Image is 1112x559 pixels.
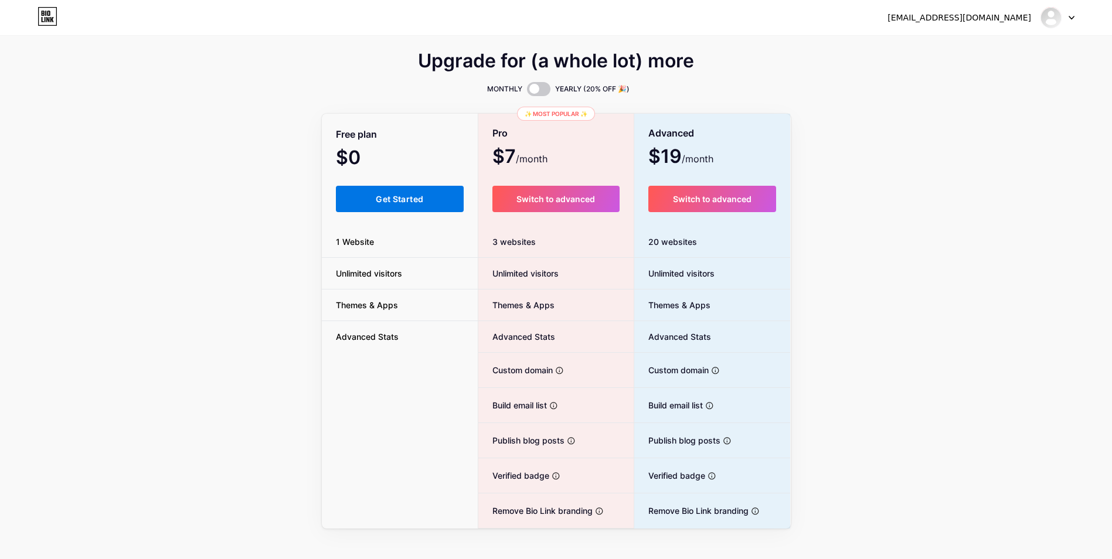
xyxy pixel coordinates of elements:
[336,186,464,212] button: Get Started
[492,186,620,212] button: Switch to advanced
[492,123,508,144] span: Pro
[648,149,713,166] span: $19
[376,194,423,204] span: Get Started
[634,364,709,376] span: Custom domain
[478,469,549,482] span: Verified badge
[478,267,559,279] span: Unlimited visitors
[516,152,548,166] span: /month
[634,330,711,343] span: Advanced Stats
[648,123,694,144] span: Advanced
[555,83,630,95] span: YEARLY (20% OFF 🎉)
[634,267,715,279] span: Unlimited visitors
[887,12,1031,24] div: [EMAIL_ADDRESS][DOMAIN_NAME]
[322,236,388,248] span: 1 Website
[1040,6,1062,29] img: camillefans
[336,151,392,167] span: $0
[634,399,703,411] span: Build email list
[418,54,694,68] span: Upgrade for (a whole lot) more
[673,194,751,204] span: Switch to advanced
[478,226,634,258] div: 3 websites
[634,226,791,258] div: 20 websites
[634,469,705,482] span: Verified badge
[478,330,555,343] span: Advanced Stats
[648,186,777,212] button: Switch to advanced
[322,299,412,311] span: Themes & Apps
[322,267,416,279] span: Unlimited visitors
[478,299,555,311] span: Themes & Apps
[322,330,413,343] span: Advanced Stats
[516,194,595,204] span: Switch to advanced
[634,299,710,311] span: Themes & Apps
[478,434,564,446] span: Publish blog posts
[478,505,593,517] span: Remove Bio Link branding
[478,364,553,376] span: Custom domain
[634,434,720,446] span: Publish blog posts
[336,124,377,145] span: Free plan
[634,505,749,517] span: Remove Bio Link branding
[478,399,547,411] span: Build email list
[492,149,548,166] span: $7
[487,83,522,95] span: MONTHLY
[517,107,595,121] div: ✨ Most popular ✨
[682,152,713,166] span: /month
